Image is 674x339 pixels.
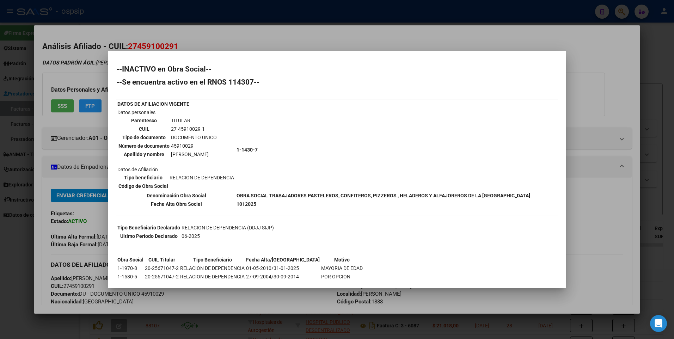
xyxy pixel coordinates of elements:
td: 27-09-2004/30-09-2014 [246,273,320,281]
td: [PERSON_NAME] [171,150,217,158]
td: 01-05-2010/31-01-2025 [246,264,320,272]
div: Open Intercom Messenger [650,315,667,332]
th: Número de documento [118,142,170,150]
td: RELACION DE DEPENDENCIA [180,273,245,281]
td: RELACION DE DEPENDENCIA [169,174,234,181]
td: DOCUMENTO UNICO [171,134,217,141]
td: 27-45910029-1 [171,125,217,133]
td: 06-2025 [181,232,274,240]
td: 1-1580-5 [117,273,144,281]
h2: --Se encuentra activo en el RNOS 114307-- [116,79,558,86]
th: CUIL Titular [145,256,179,264]
th: Tipo Beneficiario Declarado [117,224,180,232]
td: POR OPCION [321,273,363,281]
th: Tipo Beneficiario [180,256,245,264]
b: OBRA SOCIAL TRABAJADORES PASTELEROS, CONFITEROS, PIZZEROS , HELADEROS Y ALFAJOREROS DE LA [GEOGRA... [237,193,530,198]
b: 1-1430-7 [237,147,258,153]
th: Obra Social [117,256,144,264]
td: TITULAR [171,117,217,124]
th: Código de Obra Social [118,182,168,190]
th: Apellido y nombre [118,150,170,158]
b: DATOS DE AFILIACION VIGENTE [117,101,189,107]
td: Datos personales Datos de Afiliación [117,109,235,191]
td: 1-1970-8 [117,264,144,272]
h2: --INACTIVO en Obra Social-- [116,66,558,73]
th: Tipo de documento [118,134,170,141]
th: Fecha Alta/[GEOGRAPHIC_DATA] [246,256,320,264]
td: 20-25671047-2 [145,264,179,272]
th: Parentesco [118,117,170,124]
td: RELACION DE DEPENDENCIA [180,264,245,272]
th: CUIL [118,125,170,133]
td: RELACION DE DEPENDENCIA (DDJJ SIJP) [181,224,274,232]
th: Fecha Alta Obra Social [117,200,235,208]
th: Ultimo Período Declarado [117,232,180,240]
td: MAYORIA DE EDAD [321,264,363,272]
td: 20-25671047-2 [145,273,179,281]
th: Motivo [321,256,363,264]
b: 1012025 [237,201,256,207]
th: Denominación Obra Social [117,192,235,199]
th: Tipo beneficiario [118,174,168,181]
td: 45910029 [171,142,217,150]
